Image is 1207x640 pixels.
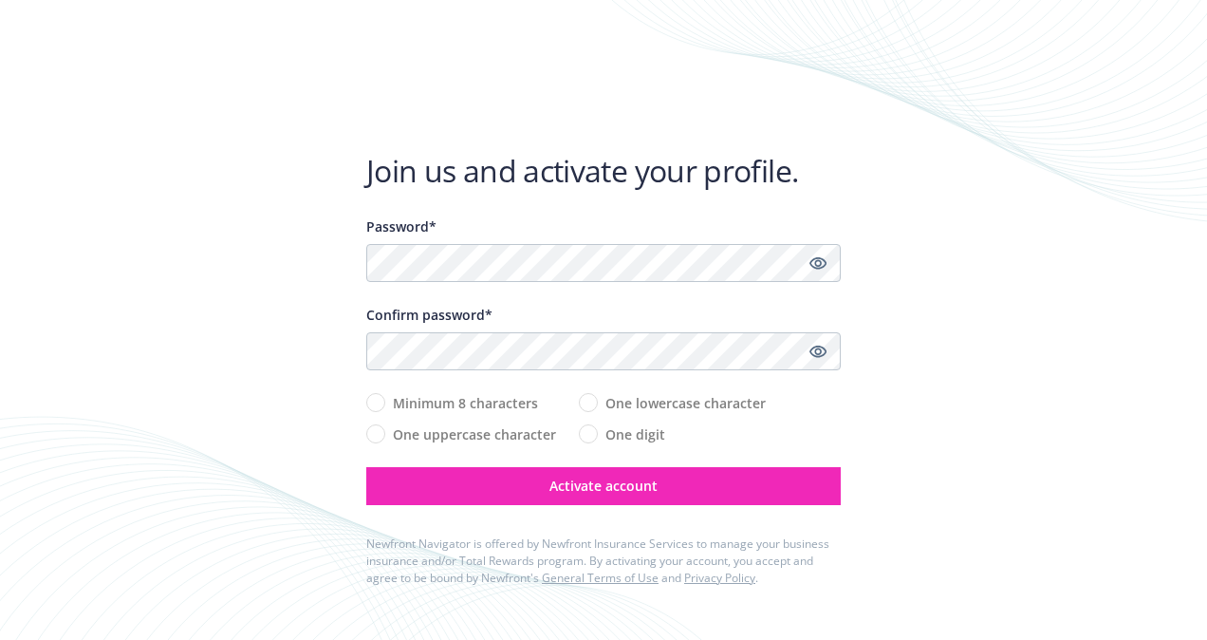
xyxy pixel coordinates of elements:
[366,467,841,505] button: Activate account
[542,570,659,586] a: General Terms of Use
[366,152,841,190] h1: Join us and activate your profile.
[366,306,492,324] span: Confirm password*
[366,536,841,587] div: Newfront Navigator is offered by Newfront Insurance Services to manage your business insurance an...
[366,244,841,282] input: Enter a unique password...
[684,570,755,586] a: Privacy Policy
[549,477,658,495] span: Activate account
[605,424,665,444] span: One digit
[393,424,556,444] span: One uppercase character
[366,332,841,370] input: Confirm your unique password...
[807,340,829,363] a: Show password
[605,393,766,413] span: One lowercase character
[366,84,546,117] img: Newfront logo
[366,217,436,235] span: Password*
[393,393,538,413] span: Minimum 8 characters
[807,252,829,274] a: Show password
